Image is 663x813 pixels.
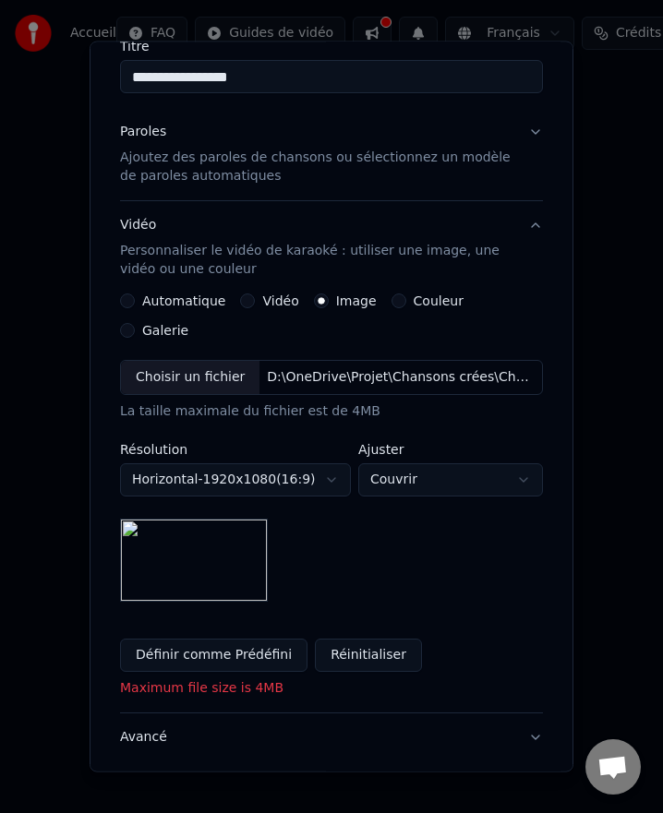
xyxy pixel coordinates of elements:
p: Personnaliser le vidéo de karaoké : utiliser une image, une vidéo ou une couleur [120,242,513,279]
label: Ajuster [358,443,543,456]
button: VidéoPersonnaliser le vidéo de karaoké : utiliser une image, une vidéo ou une couleur [120,201,543,293]
button: Avancé [120,713,543,761]
label: Résolution [120,443,351,456]
div: Paroles [120,123,166,141]
p: Maximum file size is 4MB [120,679,543,698]
div: Vidéo [120,216,513,279]
button: Définir comme Prédéfini [120,639,307,672]
label: Titre [120,40,543,53]
div: Choisir un fichier [121,361,259,394]
label: Automatique [142,294,225,307]
button: ParolesAjoutez des paroles de chansons ou sélectionnez un modèle de paroles automatiques [120,108,543,200]
div: VidéoPersonnaliser le vidéo de karaoké : utiliser une image, une vidéo ou une couleur [120,293,543,712]
div: La taille maximale du fichier est de 4MB [120,402,543,421]
button: Réinitialiser [315,639,422,672]
label: Galerie [142,324,188,337]
label: Couleur [414,294,464,307]
label: Vidéo [262,294,298,307]
p: Ajoutez des paroles de chansons ou sélectionnez un modèle de paroles automatiques [120,149,513,185]
label: Image [336,294,377,307]
div: D:\OneDrive\Projet\Chansons crées\Chanson anglais\Copilot_20251010_212230.jpg [259,368,542,387]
